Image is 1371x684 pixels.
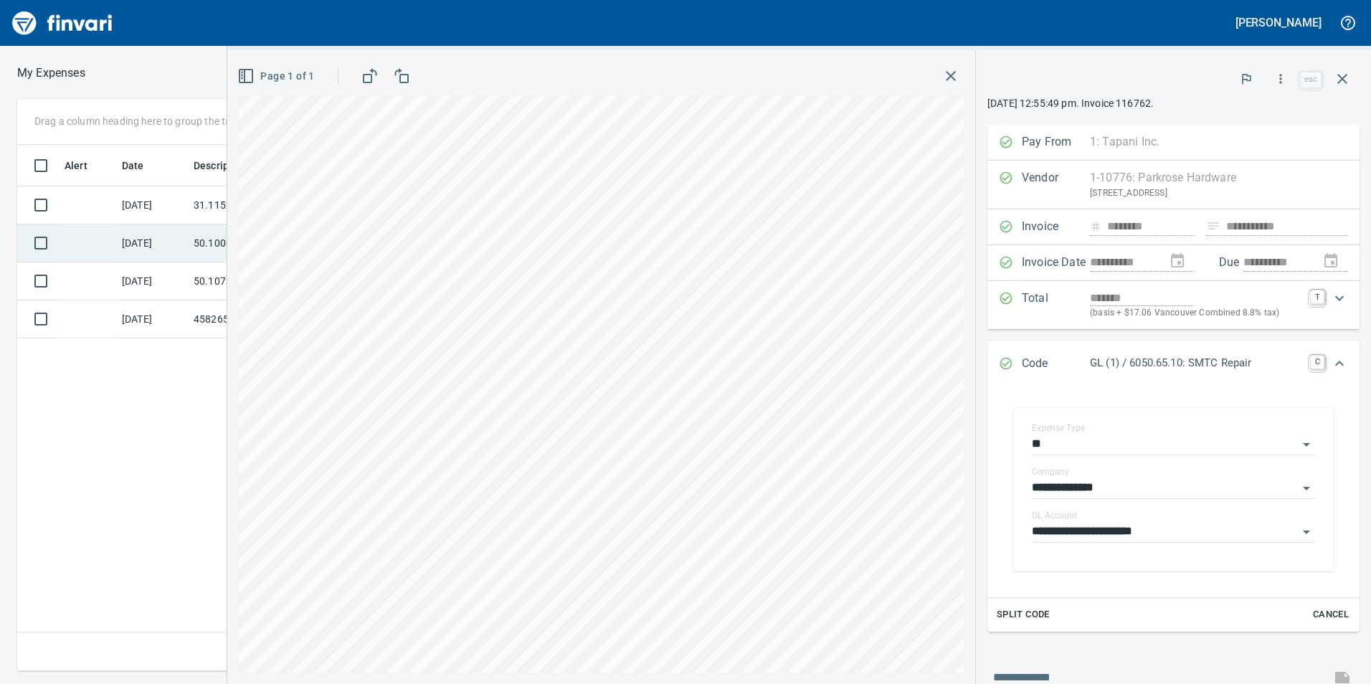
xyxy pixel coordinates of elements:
span: Description [194,157,247,174]
button: Open [1296,478,1317,498]
span: Page 1 of 1 [240,67,314,85]
p: My Expenses [17,65,85,82]
span: Date [122,157,163,174]
button: Cancel [1308,604,1354,626]
button: [PERSON_NAME] [1232,11,1325,34]
button: Flag [1230,63,1262,95]
button: Split Code [993,604,1053,626]
p: Drag a column heading here to group the table [34,114,245,128]
p: (basis + $17.06 Vancouver Combined 8.8% tax) [1090,306,1301,320]
p: Code [1022,355,1090,374]
p: [DATE] 12:55:49 pm. Invoice 116762. [987,96,1360,110]
td: [DATE] [116,224,188,262]
div: Expand [987,281,1360,329]
h5: [PERSON_NAME] [1235,15,1322,30]
a: T [1310,290,1324,304]
button: More [1265,63,1296,95]
span: Date [122,157,144,174]
td: [DATE] [116,186,188,224]
button: Open [1296,434,1317,455]
span: Close invoice [1296,62,1360,96]
button: Open [1296,522,1317,542]
p: GL (1) / 6050.65.10: SMTC Repair [1090,355,1301,371]
span: Split Code [997,607,1050,623]
span: Description [194,157,266,174]
td: [DATE] [116,262,188,300]
label: Expense Type [1032,424,1085,432]
td: [DATE] [116,300,188,338]
td: 50.10733.65 [188,262,317,300]
a: C [1310,355,1324,369]
p: Total [1022,290,1090,320]
span: Cancel [1311,607,1350,623]
div: Expand [987,341,1360,388]
div: Expand [987,388,1360,632]
span: Alert [65,157,87,174]
td: 31.1152.65 [188,186,317,224]
td: 50.10006.65 [188,224,317,262]
label: GL Account [1032,511,1077,520]
img: Finvari [9,6,116,40]
nav: breadcrumb [17,65,85,82]
button: Page 1 of 1 [234,63,320,90]
a: esc [1300,72,1322,87]
label: Company [1032,467,1069,476]
td: 458265 [188,300,317,338]
span: Alert [65,157,106,174]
